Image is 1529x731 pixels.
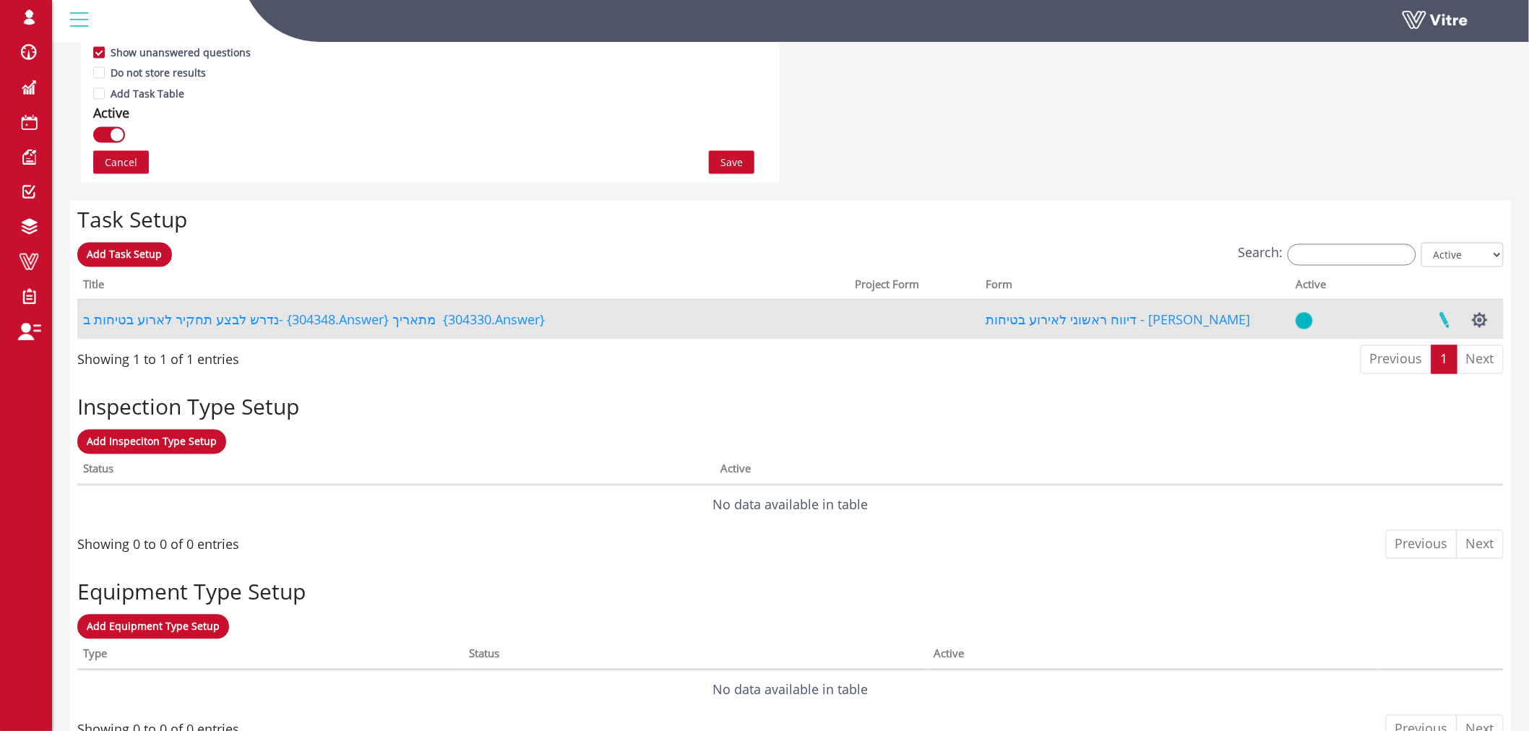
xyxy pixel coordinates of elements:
[87,248,163,261] span: Add Task Setup
[1290,274,1361,301] th: Active
[105,87,190,100] span: Add Task Table
[463,643,928,670] th: Status
[929,643,1379,670] th: Active
[709,151,754,174] button: Save
[105,46,257,59] span: Show unanswered questions
[77,395,1504,419] h2: Inspection Type Setup
[77,580,1504,604] h2: Equipment Type Setup
[77,243,172,267] a: Add Task Setup
[986,311,1250,329] a: דיווח ראשוני לאירוע בטיחות - [PERSON_NAME]
[1296,312,1313,330] img: yes
[105,155,137,170] span: Cancel
[850,274,981,301] th: Project Form
[1288,244,1416,266] input: Search:
[1431,345,1457,374] a: 1
[1239,243,1416,265] label: Search:
[77,485,1504,524] td: No data available in table
[720,155,743,170] span: Save
[77,208,1504,232] h2: Task Setup
[77,458,715,485] th: Status
[77,274,850,301] th: Title
[83,311,545,329] a: נדרש לבצע תחקיר לארוע בטיחות ב- {304348.Answer} מתאריך {304330.Answer}
[93,151,149,174] button: Cancel
[77,529,239,555] div: Showing 0 to 0 of 0 entries
[93,103,129,123] div: Active
[77,670,1504,709] td: No data available in table
[105,66,212,79] span: Do not store results
[77,430,226,454] a: Add Inspeciton Type Setup
[77,344,239,370] div: Showing 1 to 1 of 1 entries
[77,615,229,639] a: Add Equipment Type Setup
[980,274,1290,301] th: Form
[87,435,217,449] span: Add Inspeciton Type Setup
[77,643,463,670] th: Type
[87,620,220,633] span: Add Equipment Type Setup
[715,458,1333,485] th: Active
